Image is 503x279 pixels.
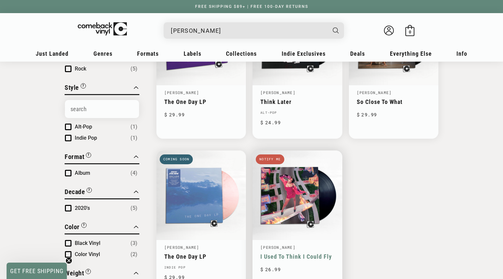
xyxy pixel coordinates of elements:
span: Album [75,170,90,176]
a: I Used To Think I Could Fly [260,253,334,260]
span: Style [65,84,79,91]
button: Filter by Decade [65,187,92,198]
span: 2020's [75,205,90,211]
input: Search Options [65,100,139,118]
a: [PERSON_NAME] [260,245,295,250]
span: Number of products: (5) [131,65,137,73]
span: Just Landed [36,50,69,57]
button: Search [327,22,345,39]
span: Indie Exclusives [282,50,326,57]
span: Color [65,223,80,231]
span: Black Vinyl [75,240,100,246]
button: Filter by Style [65,83,86,94]
a: [PERSON_NAME] [260,90,295,95]
span: Number of products: (2) [131,250,137,258]
span: Number of products: (4) [131,169,137,177]
span: Format [65,153,84,161]
span: Number of products: (3) [131,239,137,247]
span: Decade [65,188,85,196]
span: GET FREE SHIPPING [10,268,64,274]
span: Weight [65,269,84,277]
span: Info [456,50,467,57]
span: Rock [75,66,86,72]
span: Collections [226,50,257,57]
span: Number of products: (1) [131,134,137,142]
span: Number of products: (5) [131,204,137,212]
a: The One Day LP [164,253,238,260]
span: Indie Pop [75,135,97,141]
span: Everything Else [390,50,432,57]
a: [PERSON_NAME] [357,90,392,95]
a: [PERSON_NAME] [164,90,199,95]
button: Filter by Format [65,152,91,163]
span: Genres [93,50,112,57]
button: Filter by Color [65,222,87,233]
div: GET FREE SHIPPINGClose teaser [7,263,67,279]
a: The One Day LP [164,98,238,105]
span: 0 [409,30,411,34]
span: Number of products: (1) [131,123,137,131]
span: Alt-Pop [75,124,92,130]
span: Deals [350,50,365,57]
span: Color Vinyl [75,251,100,257]
button: Close teaser [66,257,72,264]
div: Search [164,22,344,39]
a: So Close To What [357,98,431,105]
input: When autocomplete results are available use up and down arrows to review and enter to select [171,24,326,37]
span: Formats [137,50,159,57]
a: [PERSON_NAME] [164,245,199,250]
a: FREE SHIPPING $89+ | FREE 100-DAY RETURNS [189,4,315,9]
a: Think Later [260,98,334,105]
span: Labels [184,50,201,57]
